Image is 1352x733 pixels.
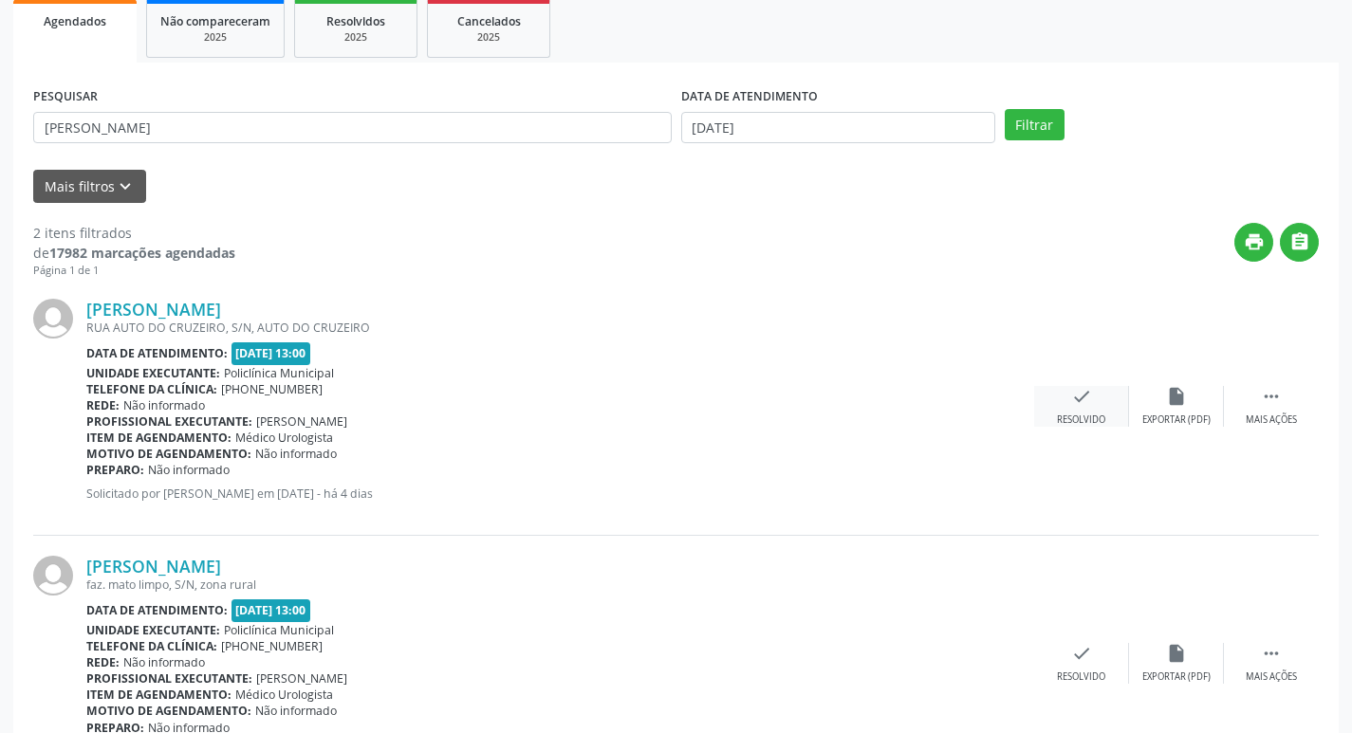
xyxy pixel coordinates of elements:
[33,556,73,596] img: img
[1071,643,1092,664] i: check
[86,397,120,413] b: Rede:
[86,638,217,654] b: Telefone da clínica:
[1057,670,1105,684] div: Resolvido
[1057,413,1105,427] div: Resolvido
[1261,386,1282,407] i: 
[49,244,235,262] strong: 17982 marcações agendadas
[1071,386,1092,407] i: check
[1142,413,1211,427] div: Exportar (PDF)
[86,365,220,381] b: Unidade executante:
[33,82,98,112] label: PESQUISAR
[224,622,334,638] span: Policlínica Municipal
[1005,109,1065,141] button: Filtrar
[1261,643,1282,664] i: 
[115,176,136,197] i: keyboard_arrow_down
[123,397,205,413] span: Não informado
[86,602,228,618] b: Data de atendimento:
[256,413,347,430] span: [PERSON_NAME]
[33,263,235,279] div: Página 1 de 1
[681,82,818,112] label: DATA DE ATENDIMENTO
[1289,231,1310,252] i: 
[86,299,221,320] a: [PERSON_NAME]
[1246,413,1297,427] div: Mais ações
[33,112,672,144] input: Nome, CNS
[221,381,323,397] span: [PHONE_NUMBER]
[160,13,270,29] span: Não compareceram
[86,430,232,446] b: Item de agendamento:
[1246,670,1297,684] div: Mais ações
[457,13,521,29] span: Cancelados
[86,413,252,430] b: Profissional executante:
[308,30,403,45] div: 2025
[33,223,235,243] div: 2 itens filtrados
[1234,223,1273,262] button: print
[33,299,73,339] img: img
[1166,386,1187,407] i: insert_drive_file
[235,430,333,446] span: Médico Urologista
[681,112,995,144] input: Selecione um intervalo
[86,462,144,478] b: Preparo:
[224,365,334,381] span: Policlínica Municipal
[1244,231,1265,252] i: print
[33,243,235,263] div: de
[86,556,221,577] a: [PERSON_NAME]
[441,30,536,45] div: 2025
[1142,670,1211,684] div: Exportar (PDF)
[86,320,1034,336] div: RUA AUTO DO CRUZEIRO, S/N, AUTO DO CRUZEIRO
[86,486,1034,502] p: Solicitado por [PERSON_NAME] em [DATE] - há 4 dias
[123,654,205,670] span: Não informado
[235,687,333,703] span: Médico Urologista
[86,345,228,361] b: Data de atendimento:
[44,13,106,29] span: Agendados
[86,687,232,703] b: Item de agendamento:
[86,654,120,670] b: Rede:
[86,670,252,687] b: Profissional executante:
[1280,223,1319,262] button: 
[160,30,270,45] div: 2025
[221,638,323,654] span: [PHONE_NUMBER]
[255,446,337,462] span: Não informado
[255,703,337,719] span: Não informado
[86,446,251,462] b: Motivo de agendamento:
[86,622,220,638] b: Unidade executante:
[86,703,251,719] b: Motivo de agendamento:
[232,599,311,621] span: [DATE] 13:00
[256,670,347,687] span: [PERSON_NAME]
[86,381,217,397] b: Telefone da clínica:
[33,170,146,203] button: Mais filtroskeyboard_arrow_down
[148,462,230,478] span: Não informado
[232,342,311,364] span: [DATE] 13:00
[1166,643,1187,664] i: insert_drive_file
[326,13,385,29] span: Resolvidos
[86,577,1034,593] div: faz. mato limpo, S/N, zona rural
